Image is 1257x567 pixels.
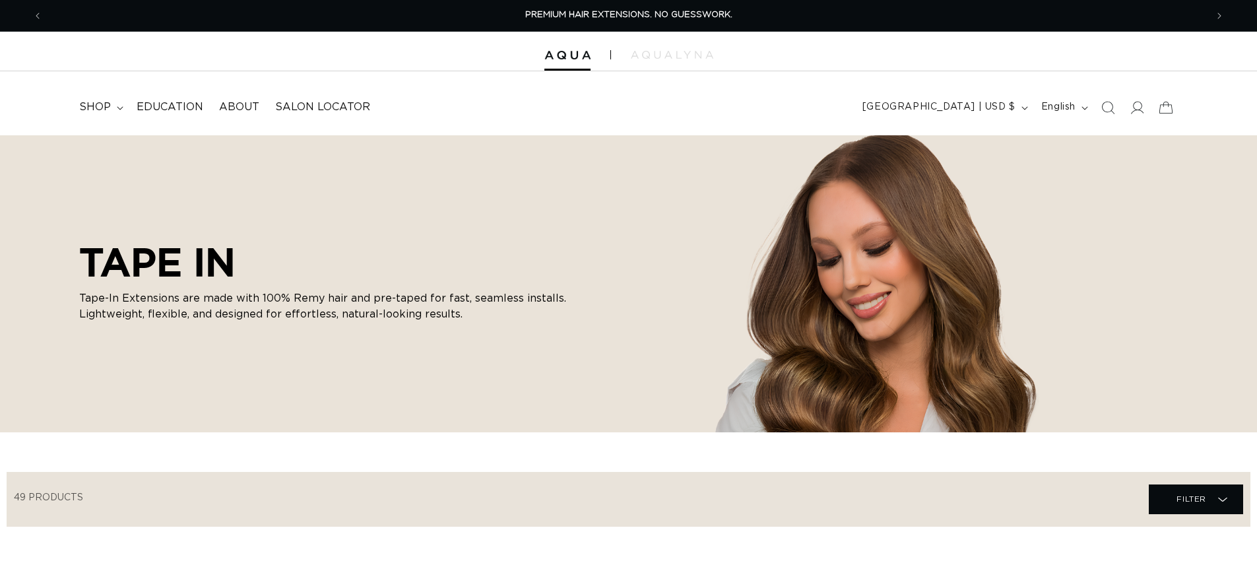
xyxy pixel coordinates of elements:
span: Salon Locator [275,100,370,114]
img: aqualyna.com [631,51,713,59]
button: [GEOGRAPHIC_DATA] | USD $ [854,95,1033,120]
span: 49 products [14,493,83,502]
button: Next announcement [1205,3,1234,28]
span: PREMIUM HAIR EXTENSIONS. NO GUESSWORK. [525,11,732,19]
h2: TAPE IN [79,239,581,285]
span: [GEOGRAPHIC_DATA] | USD $ [862,100,1015,114]
summary: shop [71,92,129,122]
span: English [1041,100,1076,114]
p: Tape-In Extensions are made with 100% Remy hair and pre-taped for fast, seamless installs. Lightw... [79,290,581,322]
button: Previous announcement [23,3,52,28]
img: Aqua Hair Extensions [544,51,591,60]
button: English [1033,95,1093,120]
a: About [211,92,267,122]
a: Education [129,92,211,122]
a: Salon Locator [267,92,378,122]
summary: Search [1093,93,1122,122]
span: shop [79,100,111,114]
span: About [219,100,259,114]
span: Filter [1176,486,1206,512]
span: Education [137,100,203,114]
summary: Filter [1149,484,1243,514]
